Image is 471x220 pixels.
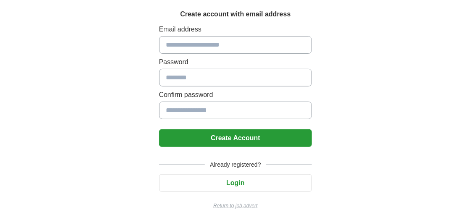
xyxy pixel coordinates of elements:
span: Already registered? [205,160,266,169]
h1: Create account with email address [180,9,290,19]
label: Confirm password [159,90,312,100]
button: Login [159,174,312,192]
button: Create Account [159,129,312,147]
a: Return to job advert [159,202,312,210]
a: Login [159,179,312,186]
label: Email address [159,24,312,34]
label: Password [159,57,312,67]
